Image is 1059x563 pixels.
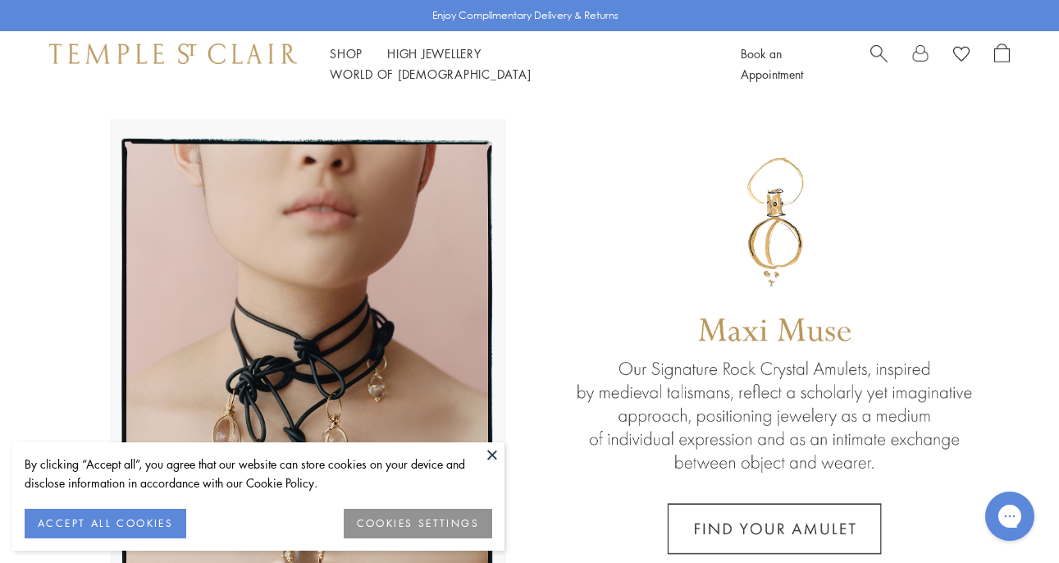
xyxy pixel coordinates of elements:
[330,43,704,85] nav: Main navigation
[344,509,492,538] button: COOKIES SETTINGS
[25,455,492,492] div: By clicking “Accept all”, you agree that our website can store cookies on your device and disclos...
[741,45,803,82] a: Book an Appointment
[870,43,888,85] a: Search
[49,43,297,63] img: Temple St. Clair
[977,486,1043,547] iframe: Gorgias live chat messenger
[387,45,482,62] a: High JewelleryHigh Jewellery
[953,43,970,68] a: View Wishlist
[994,43,1010,85] a: Open Shopping Bag
[25,509,186,538] button: ACCEPT ALL COOKIES
[330,66,531,82] a: World of [DEMOGRAPHIC_DATA]World of [DEMOGRAPHIC_DATA]
[330,45,363,62] a: ShopShop
[432,7,619,24] p: Enjoy Complimentary Delivery & Returns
